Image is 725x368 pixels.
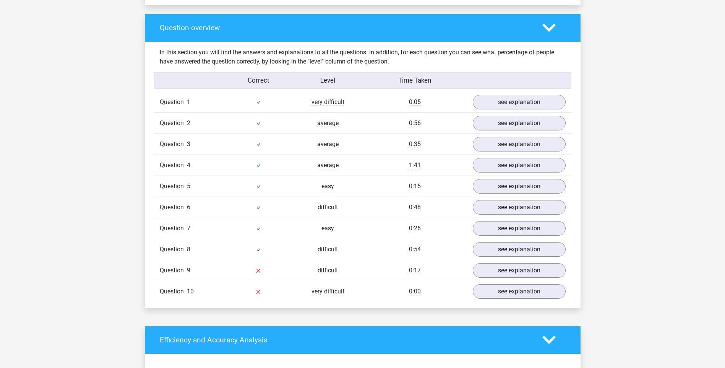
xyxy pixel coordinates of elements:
span: 0:15 [409,182,421,190]
span: 8 [187,246,190,253]
span: difficult [318,204,338,211]
div: Time Taken [362,76,467,85]
span: 0:05 [409,98,421,106]
span: 0:48 [409,204,421,211]
a: see explanation [473,284,566,299]
span: 1 [187,98,190,106]
span: 0:17 [409,267,421,274]
h4: Efficiency and Accuracy Analysis [160,335,531,344]
a: see explanation [473,221,566,236]
span: 2 [187,119,190,127]
span: average [317,161,339,169]
span: easy [321,225,334,232]
div: In this section you will find the answers and explanations to all the questions. In addition, for... [154,48,571,66]
span: 0:35 [409,140,421,148]
span: Question [160,98,187,107]
h4: Question overview [160,23,531,32]
span: Question [160,161,187,170]
a: see explanation [473,263,566,278]
span: Question [160,203,187,212]
span: very difficult [311,98,344,106]
div: Level [293,76,363,85]
span: 10 [187,288,194,295]
span: Question [160,140,187,149]
span: difficult [318,246,338,253]
span: Question [160,224,187,233]
span: 0:00 [409,288,421,295]
a: see explanation [473,179,566,194]
a: see explanation [473,158,566,173]
span: Question [160,287,187,296]
span: average [317,119,339,127]
a: see explanation [473,242,566,257]
span: Question [160,245,187,254]
span: average [317,140,339,148]
span: 0:26 [409,225,421,232]
span: 0:54 [409,246,421,253]
span: 4 [187,161,190,169]
a: see explanation [473,95,566,109]
a: see explanation [473,137,566,151]
span: 7 [187,225,190,232]
span: 0:56 [409,119,421,127]
a: see explanation [473,200,566,215]
span: Question [160,266,187,275]
span: 3 [187,140,190,148]
span: 9 [187,267,190,274]
span: 1:41 [409,161,421,169]
span: 6 [187,204,190,211]
span: difficult [318,267,338,274]
span: 5 [187,182,190,190]
div: Correct [224,76,293,85]
a: see explanation [473,116,566,130]
span: very difficult [311,288,344,295]
span: Question [160,182,187,191]
span: Question [160,119,187,128]
span: easy [321,182,334,190]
